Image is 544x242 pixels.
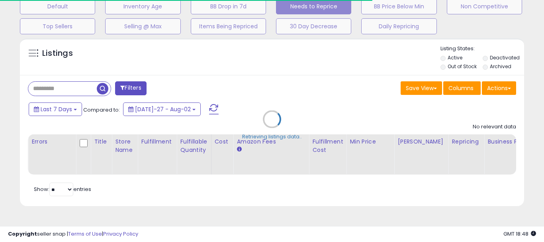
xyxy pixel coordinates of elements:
div: Keywords by Traffic [88,47,134,52]
div: Retrieving listings data.. [242,133,302,140]
img: logo_orange.svg [13,13,19,19]
img: tab_domain_overview_orange.svg [22,46,28,53]
a: Terms of Use [68,230,102,238]
div: Domain: [DOMAIN_NAME] [21,21,88,27]
span: 2025-08-10 18:48 GMT [503,230,536,238]
div: seller snap | | [8,230,138,238]
img: website_grey.svg [13,21,19,27]
button: Daily Repricing [361,18,436,34]
img: tab_keywords_by_traffic_grey.svg [79,46,86,53]
button: Selling @ Max [105,18,180,34]
strong: Copyright [8,230,37,238]
button: 30 Day Decrease [276,18,351,34]
div: v 4.0.24 [22,13,39,19]
div: Domain Overview [30,47,71,52]
button: Top Sellers [20,18,95,34]
a: Privacy Policy [103,230,138,238]
button: Items Being Repriced [191,18,266,34]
